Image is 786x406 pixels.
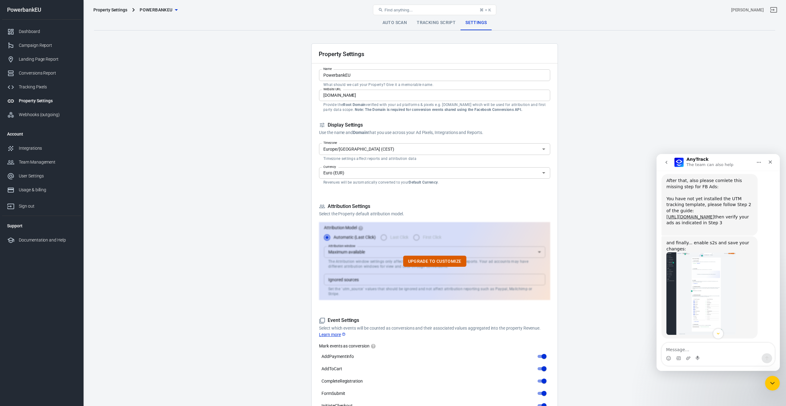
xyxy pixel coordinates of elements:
[321,366,342,372] span: AddToCart
[19,28,76,35] div: Dashboard
[321,145,538,153] input: UTC
[19,187,76,193] div: Usage & billing
[140,6,172,14] span: PowerbankEU
[403,256,466,267] button: Upgrade to customize
[323,67,332,71] label: Name
[2,66,81,80] a: Conversions Report
[321,390,345,397] span: FormSubmit
[353,130,368,135] strong: Domain
[2,94,81,108] a: Property Settings
[2,183,81,197] a: Usage & billing
[323,164,336,169] label: Currency
[2,218,81,233] li: Support
[19,42,76,49] div: Campaign Report
[765,376,780,391] iframe: To enrich screen reader interactions, please activate Accessibility in Grammarly extension settings
[355,108,522,112] strong: Note: The Domain is required for conversion events shared using the Facebook Conversions API.
[2,155,81,169] a: Team Management
[19,173,76,179] div: User Settings
[323,180,546,185] p: Revenues will be automatically converted to your .
[370,343,376,349] svg: Enable toggles for events you want to track as conversions, such as purchases. These are key acti...
[319,325,550,338] p: Select which events will be counted as conversions and their associated values aggregated into th...
[319,203,550,210] h5: Attribution Settings
[323,87,341,91] label: Website URL
[2,197,81,213] a: Sign out
[657,154,780,371] iframe: To enrich screen reader interactions, please activate Accessibility in Grammarly extension settings
[323,156,546,161] p: Timezone settings affect reports and attribution data
[319,90,550,101] input: example.com
[19,56,76,63] div: Landing Page Report
[412,15,461,30] a: Tracking Script
[2,80,81,94] a: Tracking Pixels
[93,7,127,13] div: Property Settings
[19,70,76,76] div: Conversions Report
[461,15,492,30] a: Settings
[2,52,81,66] a: Landing Page Report
[321,378,363,384] span: CompleteRegistration
[2,127,81,141] li: Account
[343,103,366,107] strong: Root Domain
[2,25,81,39] a: Dashboard
[19,159,76,165] div: Team Management
[319,51,364,57] h2: Property Settings
[319,69,550,81] input: Your Website Name
[2,39,81,52] a: Campaign Report
[766,2,781,17] a: Sign out
[19,145,76,152] div: Integrations
[480,8,491,12] div: ⌘ + K
[319,129,550,136] p: Use the name and that you use across your Ad Pixels, Integrations and Reports.
[19,112,76,118] div: Webhooks (outgoing)
[378,15,412,30] a: Auto Scan
[319,331,346,338] a: Learn more
[323,82,546,87] p: What should we call your Property? Give it a memorable name.
[137,4,180,16] button: PowerbankEU
[323,102,546,112] p: Provide the verified with your ad platforms & pixels e.g. [DOMAIN_NAME] which will be used for at...
[2,169,81,183] a: User Settings
[19,84,76,90] div: Tracking Pixels
[321,353,354,360] span: AddPaymentInfo
[319,343,550,349] label: Mark events as conversion
[731,7,764,13] div: Account id: euM9DEON
[373,5,496,15] button: Find anything...⌘ + K
[321,169,538,177] input: USD
[2,108,81,122] a: Webhooks (outgoing)
[19,203,76,209] div: Sign out
[319,122,550,128] h5: Display Settings
[323,140,337,145] label: Timezone
[2,7,81,13] div: PowerbankEU
[409,180,438,185] strong: Default Currency
[2,141,81,155] a: Integrations
[319,211,550,217] p: Select the Property default attribution model.
[539,145,548,153] button: Open
[328,244,356,248] label: Attribution window
[19,98,76,104] div: Property Settings
[384,8,412,12] span: Find anything...
[319,317,550,324] h5: Event Settings
[539,168,548,177] button: Open
[19,237,76,243] div: Documentation and Help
